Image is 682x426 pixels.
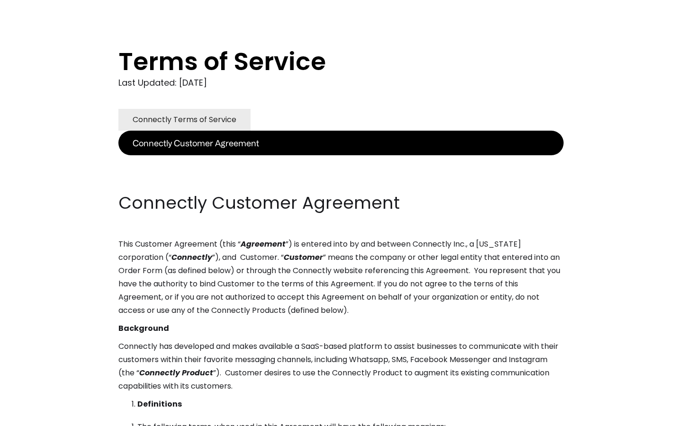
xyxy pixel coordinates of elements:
[9,408,57,423] aside: Language selected: English
[284,252,323,263] em: Customer
[118,238,564,317] p: This Customer Agreement (this “ ”) is entered into by and between Connectly Inc., a [US_STATE] co...
[118,323,169,334] strong: Background
[118,47,526,76] h1: Terms of Service
[118,155,564,169] p: ‍
[137,399,182,409] strong: Definitions
[171,252,212,263] em: Connectly
[133,136,259,150] div: Connectly Customer Agreement
[118,76,564,90] div: Last Updated: [DATE]
[19,409,57,423] ul: Language list
[241,239,286,249] em: Agreement
[118,173,564,186] p: ‍
[118,340,564,393] p: Connectly has developed and makes available a SaaS-based platform to assist businesses to communi...
[139,367,213,378] em: Connectly Product
[118,191,564,215] h2: Connectly Customer Agreement
[133,113,236,126] div: Connectly Terms of Service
